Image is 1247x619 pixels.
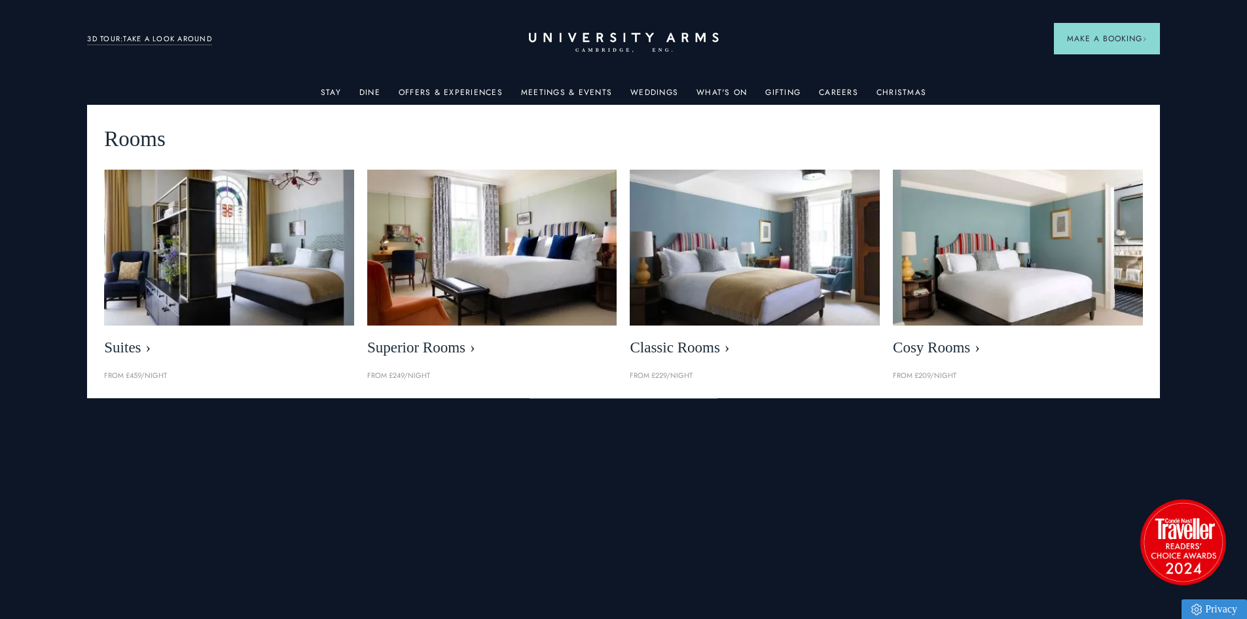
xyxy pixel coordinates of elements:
[630,370,880,382] p: From £229/night
[893,170,1143,326] img: image-0c4e569bfe2498b75de12d7d88bf10a1f5f839d4-400x250-jpg
[104,170,354,364] a: image-21e87f5add22128270780cf7737b92e839d7d65d-400x250-jpg Suites
[359,88,380,105] a: Dine
[1067,33,1147,45] span: Make a Booking
[630,88,678,105] a: Weddings
[87,33,212,45] a: 3D TOUR:TAKE A LOOK AROUND
[529,33,719,53] a: Home
[893,339,1143,357] span: Cosy Rooms
[1182,599,1247,619] a: Privacy
[1134,493,1232,591] img: image-2524eff8f0c5d55edbf694693304c4387916dea5-1501x1501-png
[104,339,354,357] span: Suites
[630,339,880,357] span: Classic Rooms
[367,170,617,364] a: image-5bdf0f703dacc765be5ca7f9d527278f30b65e65-400x250-jpg Superior Rooms
[893,370,1143,382] p: From £209/night
[1054,23,1160,54] button: Make a BookingArrow icon
[1191,604,1202,615] img: Privacy
[765,88,801,105] a: Gifting
[104,122,166,157] span: Rooms
[367,170,617,326] img: image-5bdf0f703dacc765be5ca7f9d527278f30b65e65-400x250-jpg
[399,88,503,105] a: Offers & Experiences
[877,88,926,105] a: Christmas
[367,370,617,382] p: From £249/night
[893,170,1143,364] a: image-0c4e569bfe2498b75de12d7d88bf10a1f5f839d4-400x250-jpg Cosy Rooms
[630,170,880,364] a: image-7eccef6fe4fe90343db89eb79f703814c40db8b4-400x250-jpg Classic Rooms
[819,88,858,105] a: Careers
[521,88,612,105] a: Meetings & Events
[696,88,747,105] a: What's On
[367,339,617,357] span: Superior Rooms
[104,370,354,382] p: From £459/night
[321,88,341,105] a: Stay
[630,170,880,326] img: image-7eccef6fe4fe90343db89eb79f703814c40db8b4-400x250-jpg
[104,170,354,326] img: image-21e87f5add22128270780cf7737b92e839d7d65d-400x250-jpg
[1142,37,1147,41] img: Arrow icon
